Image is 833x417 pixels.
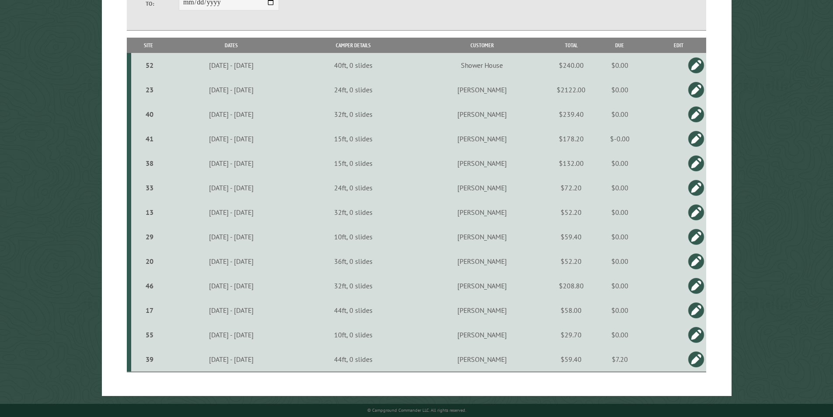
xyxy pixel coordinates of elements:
td: 15ft, 0 slides [296,126,410,151]
div: 55 [135,330,165,339]
div: [DATE] - [DATE] [167,232,295,241]
div: 41 [135,134,165,143]
td: Shower House [410,53,554,77]
td: $58.00 [554,298,589,322]
th: Site [131,38,166,53]
div: [DATE] - [DATE] [167,85,295,94]
td: $239.40 [554,102,589,126]
td: $0.00 [589,322,650,347]
td: [PERSON_NAME] [410,175,554,200]
td: 32ft, 0 slides [296,200,410,224]
td: $72.20 [554,175,589,200]
td: $59.40 [554,224,589,249]
td: $0.00 [589,273,650,298]
td: $0.00 [589,175,650,200]
div: 13 [135,208,165,217]
div: [DATE] - [DATE] [167,330,295,339]
td: 44ft, 0 slides [296,347,410,372]
td: [PERSON_NAME] [410,77,554,102]
div: 40 [135,110,165,119]
th: Customer [410,38,554,53]
td: $29.70 [554,322,589,347]
td: 10ft, 0 slides [296,224,410,249]
td: $59.40 [554,347,589,372]
td: $0.00 [589,102,650,126]
td: $0.00 [589,224,650,249]
td: 32ft, 0 slides [296,273,410,298]
td: 24ft, 0 slides [296,175,410,200]
th: Edit [651,38,707,53]
td: $0.00 [589,298,650,322]
td: [PERSON_NAME] [410,151,554,175]
div: [DATE] - [DATE] [167,61,295,70]
td: $2122.00 [554,77,589,102]
td: 32ft, 0 slides [296,102,410,126]
td: $208.80 [554,273,589,298]
td: [PERSON_NAME] [410,298,554,322]
td: 10ft, 0 slides [296,322,410,347]
td: 44ft, 0 slides [296,298,410,322]
td: 15ft, 0 slides [296,151,410,175]
td: $0.00 [589,151,650,175]
th: Due [589,38,650,53]
td: [PERSON_NAME] [410,126,554,151]
div: [DATE] - [DATE] [167,208,295,217]
td: $52.20 [554,200,589,224]
td: $132.00 [554,151,589,175]
div: 52 [135,61,165,70]
td: $0.00 [589,200,650,224]
td: $178.20 [554,126,589,151]
td: 24ft, 0 slides [296,77,410,102]
td: [PERSON_NAME] [410,102,554,126]
div: 17 [135,306,165,315]
div: 20 [135,257,165,266]
div: [DATE] - [DATE] [167,257,295,266]
td: [PERSON_NAME] [410,322,554,347]
th: Total [554,38,589,53]
td: $0.00 [589,77,650,102]
td: [PERSON_NAME] [410,249,554,273]
td: 40ft, 0 slides [296,53,410,77]
td: [PERSON_NAME] [410,347,554,372]
td: [PERSON_NAME] [410,273,554,298]
div: [DATE] - [DATE] [167,306,295,315]
div: [DATE] - [DATE] [167,159,295,168]
td: [PERSON_NAME] [410,200,554,224]
div: 39 [135,355,165,364]
td: $-0.00 [589,126,650,151]
div: 33 [135,183,165,192]
th: Dates [166,38,296,53]
td: 36ft, 0 slides [296,249,410,273]
td: $0.00 [589,249,650,273]
td: $240.00 [554,53,589,77]
div: [DATE] - [DATE] [167,355,295,364]
div: [DATE] - [DATE] [167,183,295,192]
div: [DATE] - [DATE] [167,110,295,119]
small: © Campground Commander LLC. All rights reserved. [367,407,466,413]
div: [DATE] - [DATE] [167,281,295,290]
div: 29 [135,232,165,241]
div: 23 [135,85,165,94]
div: 46 [135,281,165,290]
td: $7.20 [589,347,650,372]
th: Camper Details [296,38,410,53]
div: 38 [135,159,165,168]
td: $0.00 [589,53,650,77]
td: $52.20 [554,249,589,273]
td: [PERSON_NAME] [410,224,554,249]
div: [DATE] - [DATE] [167,134,295,143]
